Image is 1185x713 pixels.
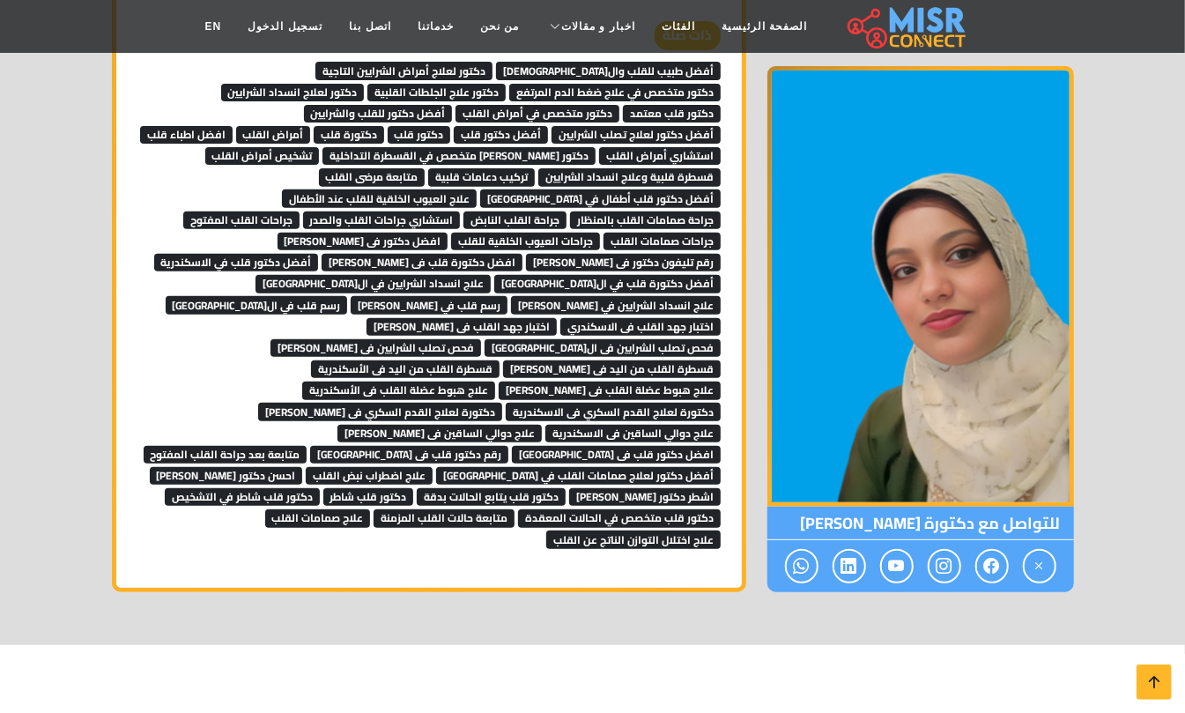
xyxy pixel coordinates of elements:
a: دكتور لعلاج انسداد الشرايين [221,78,365,104]
span: دكتور قلب متخصص في الحالات المعقدة [518,509,721,527]
span: أفضل دكتور لعلاج تصلب الشرايين [552,126,721,144]
a: دكتور متخصص في علاج ضغط الدم المرتفع [509,78,721,104]
a: دكتورة قلب [314,120,384,146]
span: علاج انسداد الشرايين في [PERSON_NAME] [511,296,721,314]
span: علاج اختلال التوازن الناتج عن القلب [546,531,721,548]
span: أفضل دكتور قلب أطفال في [GEOGRAPHIC_DATA] [480,189,721,207]
a: قسطرة القلب من اليد فى [PERSON_NAME] [503,354,721,381]
a: أفضل دكتور للقلب والشرايين [304,99,453,125]
span: فحص تصلب الشرايين فى [PERSON_NAME] [270,339,481,357]
span: أفضل دكتور قلب في الاسكندرية [154,254,319,271]
span: افضل اطباء قلب [140,126,233,144]
a: علاج اضطراب نبض القلب [306,461,433,487]
span: افضل دكتورة قلب فى [PERSON_NAME] [322,254,522,271]
a: دكتور قلب [388,120,451,146]
span: دكتورة لعلاج القدم السكري فى [PERSON_NAME] [258,403,502,420]
span: افضل دكتور فى [PERSON_NAME] [278,233,448,250]
span: علاج هبوط عضلة القلب فى الأسكندرية [302,382,495,399]
span: تركيب دعامات قلبية [428,168,535,186]
a: افضل اطباء قلب [140,120,233,146]
a: خدماتنا [404,10,467,43]
a: أفضل دكتور لعلاج صمامات القلب في [GEOGRAPHIC_DATA] [436,461,721,487]
a: علاج صمامات القلب [265,503,371,530]
span: علاج انسداد الشرايين في ال[GEOGRAPHIC_DATA] [256,275,491,293]
span: دكتور متخصص في أمراض القلب [455,105,619,123]
a: متابعة مرضى القلب [319,162,426,189]
span: فحص تصلب الشرايين فى ال[GEOGRAPHIC_DATA] [485,339,721,357]
span: جراحات العيوب الخلقية للقلب [451,233,600,250]
a: جراحات القلب المفتوح [183,205,300,232]
a: رقم تليفون دكتور فى [PERSON_NAME] [526,248,721,274]
a: دكتور متخصص في أمراض القلب [455,99,619,125]
span: رسم قلب في ال[GEOGRAPHIC_DATA] [166,296,348,314]
a: دكتورة لعلاج القدم السكري فى الاسكندرية [506,397,721,424]
a: علاج العيوب الخلقية للقلب عند الأطفال [282,184,477,211]
a: دكتور [PERSON_NAME] متخصص في القسطرة التداخلية [322,141,596,167]
a: أفضل طبيب للقلب وال[DEMOGRAPHIC_DATA] [496,56,721,83]
span: للتواصل مع دكتورة [PERSON_NAME] [767,507,1074,540]
span: دكتور قلب شاطر في التشخيص [165,488,320,506]
a: افضل دكتور قلب فى [GEOGRAPHIC_DATA] [512,440,721,466]
a: الفئات [648,10,708,43]
span: علاج العيوب الخلقية للقلب عند الأطفال [282,189,477,207]
a: دكتورة لعلاج القدم السكري فى [PERSON_NAME] [258,397,502,424]
span: جراحة القلب النابض [463,212,567,229]
a: اتصل بنا [337,10,404,43]
a: قسطرة القلب من اليد فى الأسكندرية [311,354,500,381]
span: احسن دكتور [PERSON_NAME] [150,467,303,485]
span: دكتور قلب شاطر [323,488,414,506]
a: علاج دوالي الساقين فى [PERSON_NAME] [337,419,542,445]
span: اختبار جهد القلب فى [PERSON_NAME] [367,318,557,336]
a: علاج اختلال التوازن الناتج عن القلب [546,525,721,552]
a: تشخيص أمراض القلب [205,141,320,167]
a: أفضل دكتورة قلب في ال[GEOGRAPHIC_DATA] [494,269,721,295]
span: رقم دكتور قلب فى [GEOGRAPHIC_DATA] [310,446,508,464]
a: علاج انسداد الشرايين في ال[GEOGRAPHIC_DATA] [256,269,491,295]
a: علاج انسداد الشرايين في [PERSON_NAME] [511,291,721,317]
img: دكتورة سمر السيد مدني [767,66,1074,507]
a: اخبار و مقالات [532,10,648,43]
span: تشخيص أمراض القلب [205,147,320,165]
a: افضل دكتورة قلب فى [PERSON_NAME] [322,248,522,274]
span: أفضل طبيب للقلب وال[DEMOGRAPHIC_DATA] [496,62,721,79]
a: اختبار جهد القلب فى [PERSON_NAME] [367,312,557,338]
a: احسن دكتور [PERSON_NAME] [150,461,303,487]
a: أفضل دكتور قلب أطفال في [GEOGRAPHIC_DATA] [480,184,721,211]
a: أفضل دكتور قلب [454,120,548,146]
span: دكتور [PERSON_NAME] متخصص في القسطرة التداخلية [322,147,596,165]
span: قسطرة القلب من اليد فى الأسكندرية [311,360,500,378]
span: قسطرة القلب من اليد فى [PERSON_NAME] [503,360,721,378]
a: جراحات العيوب الخلقية للقلب [451,227,600,253]
span: رسم قلب في [PERSON_NAME] [351,296,507,314]
img: main.misr_connect [848,4,966,48]
a: اشطر دكتور [PERSON_NAME] [569,482,721,509]
span: أفضل دكتور قلب [454,126,548,144]
a: استشاري جراحات القلب والصدر [303,205,461,232]
span: علاج صمامات القلب [265,509,371,527]
a: دكتور قلب متخصص في الحالات المعقدة [518,503,721,530]
a: متابعة بعد جراحة القلب المفتوح [144,440,307,466]
span: دكتور قلب معتمد [623,105,721,123]
span: متابعة مرضى القلب [319,168,426,186]
a: دكتور قلب شاطر في التشخيص [165,482,320,509]
a: دكتور قلب معتمد [623,99,721,125]
a: قسطرة قلبية وعلاج انسداد الشرايين [538,162,721,189]
a: من نحن [467,10,532,43]
a: تسجيل الدخول [234,10,336,43]
a: افضل دكتور فى [PERSON_NAME] [278,227,448,253]
a: فحص تصلب الشرايين فى [PERSON_NAME] [270,333,481,360]
span: أفضل دكتورة قلب في ال[GEOGRAPHIC_DATA] [494,275,721,293]
span: متابعة حالات القلب المزمنة [374,509,515,527]
span: أمراض القلب [236,126,311,144]
span: افضل دكتور قلب فى [GEOGRAPHIC_DATA] [512,446,721,464]
a: أمراض القلب [236,120,311,146]
a: رسم قلب في [PERSON_NAME] [351,291,507,317]
a: رسم قلب في ال[GEOGRAPHIC_DATA] [166,291,348,317]
a: فحص تصلب الشرايين فى ال[GEOGRAPHIC_DATA] [485,333,721,360]
span: دكتور لعلاج أمراض الشرايين التاجية [315,62,493,79]
span: دكتور متخصص في علاج ضغط الدم المرتفع [509,84,721,101]
a: دكتور علاج الجلطات القلبية [367,78,506,104]
a: EN [192,10,235,43]
span: أفضل دكتور للقلب والشرايين [304,105,453,123]
a: علاج هبوط عضلة القلب فى [PERSON_NAME] [499,375,721,402]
